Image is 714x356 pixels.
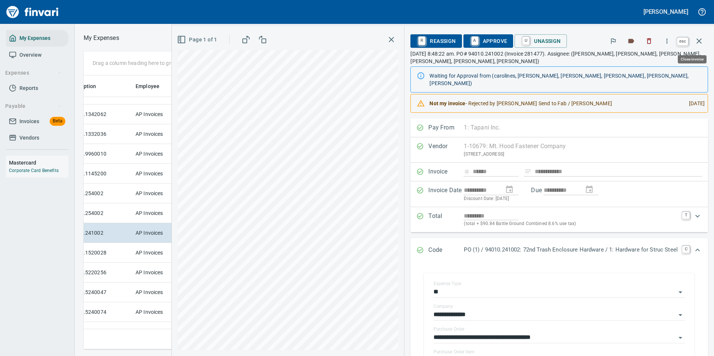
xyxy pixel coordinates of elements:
button: Open [675,332,686,343]
a: Overview [6,47,68,63]
button: Open [675,310,686,320]
p: PO (1) / 94010.241002: 72nd Trash Enclosure Hardware / 1: Hardware for Struc Steel [464,246,678,254]
td: 95580.1145200 [65,164,133,184]
td: 96298.1342062 [65,104,133,124]
button: RReassign [410,34,462,48]
label: Purchase Order Item [434,350,474,354]
a: Reports [6,80,68,97]
td: AP Invoices [133,104,189,124]
span: Approve [469,35,507,47]
img: Finvari [4,3,60,21]
strong: Not my invoice [429,100,465,106]
span: Unassign [521,35,561,47]
div: Expand [410,207,708,232]
td: AP Invoices [133,302,189,322]
a: Corporate Card Benefits [9,168,59,173]
a: InvoicesBeta [6,113,68,130]
span: Description [68,82,106,91]
button: Labels [623,33,639,49]
a: Vendors [6,129,68,146]
a: R [418,37,425,45]
a: esc [677,37,688,46]
button: Flag [605,33,621,49]
td: 95924.1332036 [65,124,133,144]
td: 94010.241002 [65,223,133,243]
h5: [PERSON_NAME] [643,8,688,16]
td: AP Invoices [133,124,189,144]
label: Company [434,304,453,309]
p: Code [428,246,464,255]
td: AP Invoices [133,223,189,243]
p: My Expenses [84,34,119,43]
p: (total + $90.84 Battle Ground Combined 8.6% use tax) [464,220,678,228]
td: 95812.5220256 [65,263,133,282]
td: AP Invoices [133,243,189,263]
span: Vendors [19,133,39,143]
label: Expense Type [434,281,461,286]
div: Expand [410,238,708,263]
td: AP Invoices [133,282,189,302]
a: My Expenses [6,30,68,47]
td: 95561.5240074 [65,302,133,322]
p: Drag a column heading here to group the table [93,59,202,67]
div: - Rejected by [PERSON_NAME] Send to Fab / [PERSON_NAME] [429,97,683,110]
label: Purchase Order [434,327,465,331]
button: Expenses [2,66,65,80]
td: [DATE] Invoice 1122814 from Northwest Steel & Pipe Inc. (1-22439) [65,322,133,342]
button: [PERSON_NAME] [642,6,690,18]
span: Payable [5,102,62,111]
button: Open [675,287,686,297]
button: UUnassign [515,34,566,48]
td: AP Invoices [133,164,189,184]
div: [DATE] [683,97,705,110]
td: AP Invoices [133,322,189,342]
a: A [471,37,478,45]
a: U [522,37,530,45]
td: 95792.1520028 [65,243,133,263]
a: T [682,212,690,219]
td: 96296.254002 [65,203,133,223]
span: Reports [19,84,38,93]
span: Employee [136,82,169,91]
span: Page 1 of 1 [178,35,217,44]
td: AP Invoices [133,144,189,164]
span: Expenses [5,68,62,78]
td: 96313.5240047 [65,282,133,302]
span: Employee [136,82,159,91]
h6: Mastercard [9,159,68,167]
button: Page 1 of 1 [176,33,220,47]
td: AP Invoices [133,184,189,203]
div: Waiting for Approval from (carolines, [PERSON_NAME], [PERSON_NAME], [PERSON_NAME], [PERSON_NAME],... [429,69,702,90]
span: My Expenses [19,34,50,43]
td: AP Invoices [133,203,189,223]
span: Invoices [19,117,39,126]
span: Overview [19,50,41,60]
td: AP Invoices [133,263,189,282]
td: 95398.9960010 [65,144,133,164]
p: [DATE] 8:48:22 am. PO# 94010.241002 (Invoice 281477). Assignee: ([PERSON_NAME], [PERSON_NAME], [P... [410,50,708,65]
nav: breadcrumb [84,34,119,43]
a: C [682,246,690,253]
p: Total [428,212,464,228]
span: Beta [50,117,65,125]
span: Reassign [416,35,456,47]
button: Discard [641,33,657,49]
button: Payable [2,99,65,113]
button: AApprove [463,34,513,48]
td: 96296.254002 [65,184,133,203]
